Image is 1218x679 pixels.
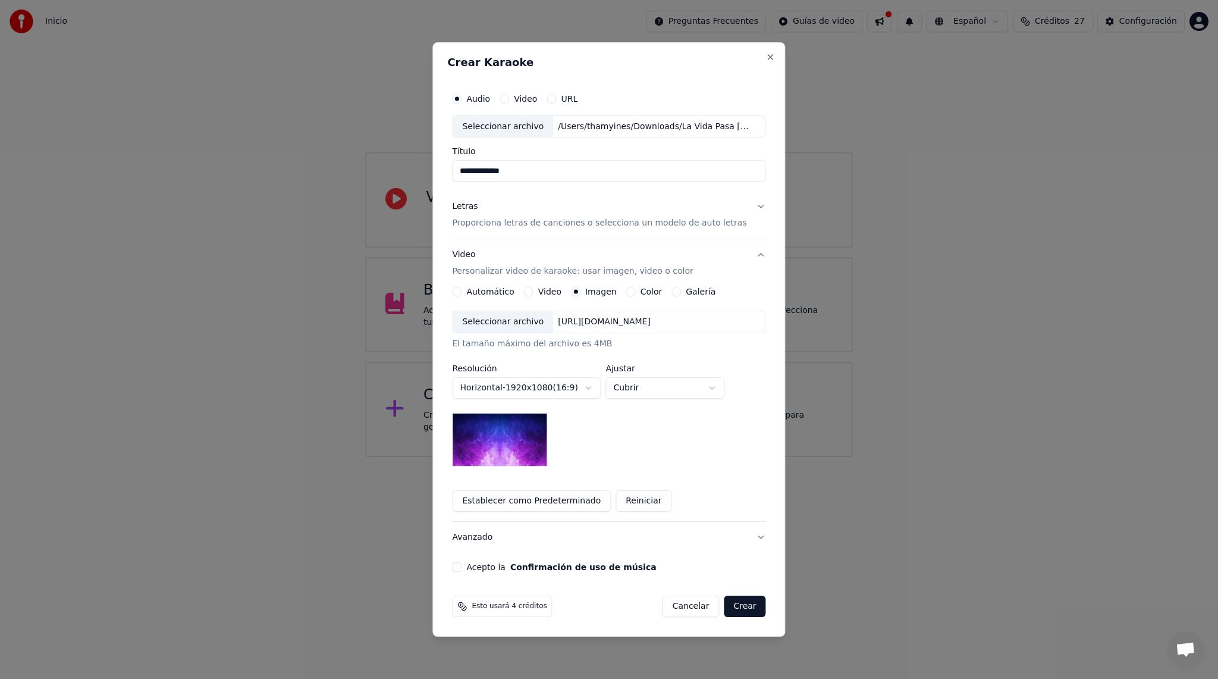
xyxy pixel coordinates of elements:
label: Video [538,287,561,296]
div: Seleccionar archivo [453,311,553,333]
div: El tamaño máximo del archivo es 4MB [452,338,765,350]
h2: Crear Karaoke [447,57,770,68]
button: Establecer como Predeterminado [452,490,611,512]
button: Cancelar [663,596,720,617]
button: Acepto la [510,563,657,571]
div: Video [452,249,693,278]
label: Imagen [585,287,617,296]
label: URL [561,95,577,103]
div: [URL][DOMAIN_NAME] [553,316,655,328]
label: Galería [686,287,715,296]
div: Letras [452,201,478,213]
div: VideoPersonalizar video de karaoke: usar imagen, video o color [452,287,765,521]
label: Audio [466,95,490,103]
div: Seleccionar archivo [453,116,553,137]
p: Personalizar video de karaoke: usar imagen, video o color [452,266,693,278]
label: Color [641,287,663,296]
button: LetrasProporciona letras de canciones o selecciona un modelo de auto letras [452,192,765,239]
label: Automático [466,287,514,296]
label: Ajustar [605,364,724,373]
button: Avanzado [452,522,765,553]
label: Título [452,148,765,156]
div: /Users/thamyines/Downloads/La Vida Pasa [g3PCbVRAXw8].mp3 [553,121,755,133]
button: Crear [724,596,765,617]
button: Reiniciar [616,490,671,512]
label: Video [514,95,537,103]
p: Proporciona letras de canciones o selecciona un modelo de auto letras [452,218,746,230]
span: Esto usará 4 créditos [472,602,547,611]
label: Acepto la [466,563,656,571]
button: VideoPersonalizar video de karaoke: usar imagen, video o color [452,240,765,287]
label: Resolución [452,364,601,373]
